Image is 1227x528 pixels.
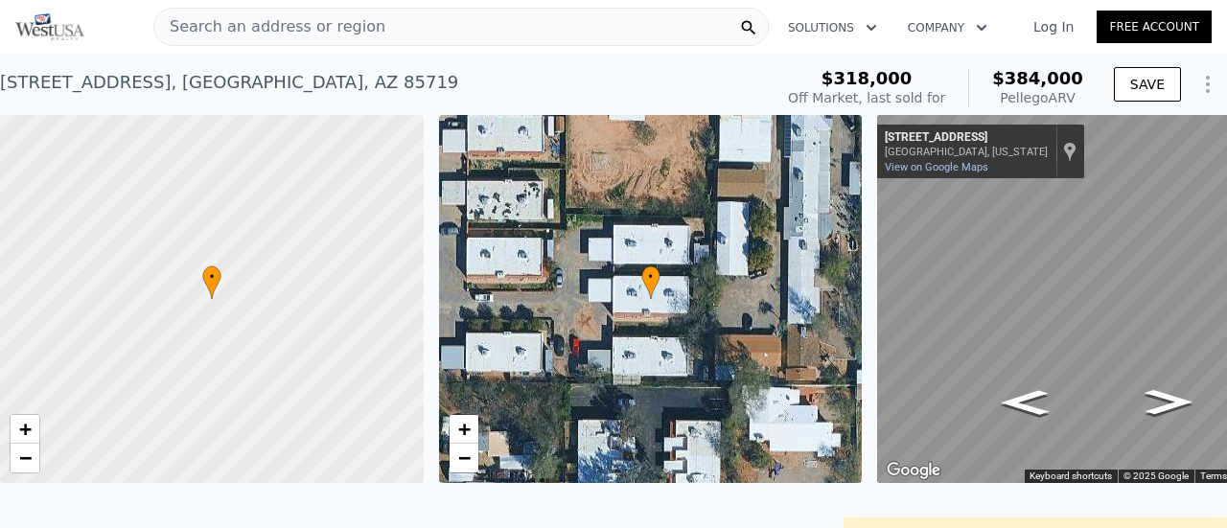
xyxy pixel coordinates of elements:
a: Zoom out [450,444,478,472]
a: Open this area in Google Maps (opens a new window) [882,458,945,483]
a: Zoom out [11,444,39,472]
span: + [19,417,32,441]
div: Pellego ARV [992,88,1083,107]
div: [GEOGRAPHIC_DATA], [US_STATE] [885,146,1048,158]
div: Off Market, last sold for [788,88,945,107]
span: © 2025 Google [1123,471,1189,481]
span: + [457,417,470,441]
a: Log In [1010,17,1097,36]
span: Search an address or region [154,15,385,38]
button: SAVE [1114,67,1181,102]
img: Google [882,458,945,483]
span: • [641,268,660,286]
span: $318,000 [822,68,913,88]
a: Zoom in [450,415,478,444]
a: Terms (opens in new tab) [1200,471,1227,481]
div: [STREET_ADDRESS] [885,130,1048,146]
path: Go North, N Cherry Ave [981,384,1069,421]
button: Show Options [1189,65,1227,103]
a: Show location on map [1063,141,1077,162]
img: Pellego [15,13,84,40]
a: View on Google Maps [885,161,988,173]
button: Solutions [773,11,892,45]
span: − [457,446,470,470]
div: • [641,265,660,299]
span: − [19,446,32,470]
a: Zoom in [11,415,39,444]
div: • [202,265,221,299]
span: $384,000 [992,68,1083,88]
button: Company [892,11,1003,45]
path: Go South, N Cherry Ave [1124,383,1213,420]
a: Free Account [1097,11,1212,43]
span: • [202,268,221,286]
button: Keyboard shortcuts [1030,470,1112,483]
